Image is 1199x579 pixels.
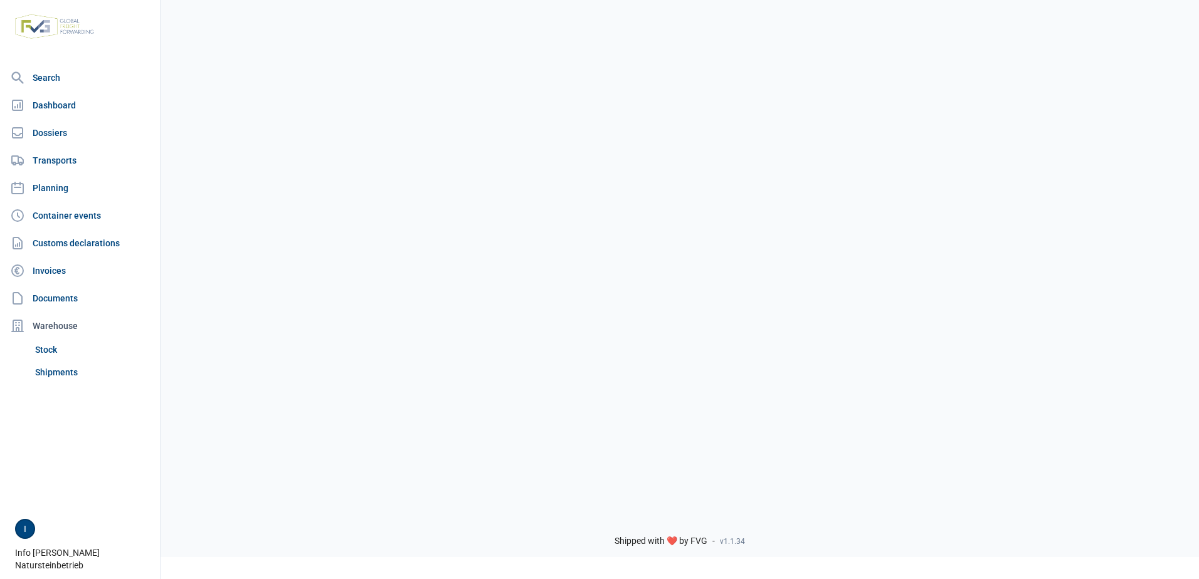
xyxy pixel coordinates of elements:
a: Container events [5,203,155,228]
div: Warehouse [5,313,155,338]
a: Documents [5,286,155,311]
span: - [712,536,715,547]
a: Customs declarations [5,231,155,256]
a: Planning [5,175,155,201]
a: Dashboard [5,93,155,118]
span: v1.1.34 [720,536,745,546]
div: Info [PERSON_NAME] Natursteinbetrieb [15,519,152,571]
a: Transports [5,148,155,173]
img: FVG - Global freight forwarding [10,9,99,44]
span: Shipped with ❤️ by FVG [615,536,707,547]
a: Shipments [30,361,155,383]
a: Invoices [5,258,155,283]
a: Stock [30,338,155,361]
button: I [15,519,35,539]
a: Dossiers [5,120,155,145]
a: Search [5,65,155,90]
